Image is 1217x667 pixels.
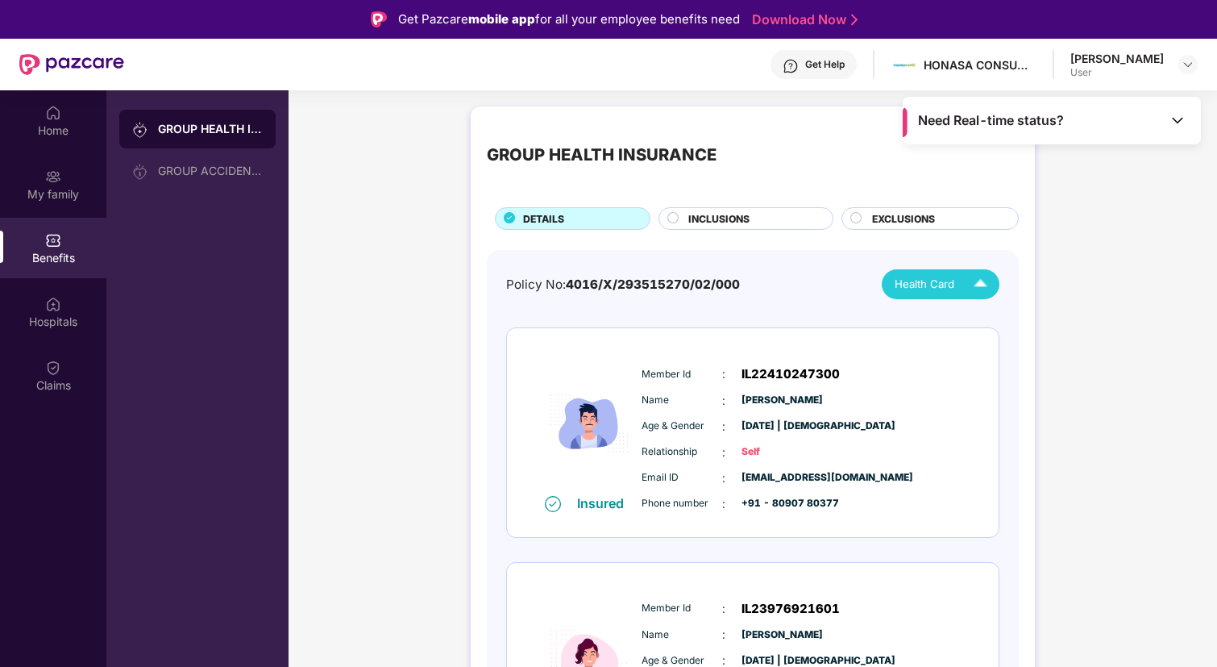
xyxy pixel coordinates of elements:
[893,53,916,77] img: Mamaearth%20Logo.jpg
[468,11,535,27] strong: mobile app
[722,600,725,618] span: :
[924,57,1036,73] div: HONASA CONSUMER LIMITED
[918,112,1064,129] span: Need Real-time status?
[45,232,61,248] img: svg+xml;base64,PHN2ZyBpZD0iQmVuZWZpdHMiIHhtbG5zPSJodHRwOi8vd3d3LnczLm9yZy8yMDAwL3N2ZyIgd2lkdGg9Ij...
[741,393,822,408] span: [PERSON_NAME]
[132,122,148,138] img: svg+xml;base64,PHN2ZyB3aWR0aD0iMjAiIGhlaWdodD0iMjAiIHZpZXdCb3g9IjAgMCAyMCAyMCIgZmlsbD0ibm9uZSIgeG...
[523,211,564,227] span: DETAILS
[741,419,822,434] span: [DATE] | [DEMOGRAPHIC_DATA]
[642,496,722,511] span: Phone number
[872,211,935,227] span: EXCLUSIONS
[642,470,722,486] span: Email ID
[966,270,995,298] img: Icuh8uwCUCF+XjCZyLQsAKiDCM9HiE6CMYmKQaPGkZKaA32CAAACiQcFBJY0IsAAAAASUVORK5CYII=
[642,601,722,616] span: Member Id
[1169,112,1186,128] img: Toggle Icon
[642,627,722,643] span: Name
[722,418,725,436] span: :
[895,276,954,293] span: Health Card
[752,11,853,28] a: Download Now
[371,11,387,27] img: Logo
[541,352,638,494] img: icon
[45,360,61,376] img: svg+xml;base64,PHN2ZyBpZD0iQ2xhaW0iIHhtbG5zPSJodHRwOi8vd3d3LnczLm9yZy8yMDAwL3N2ZyIgd2lkdGg9IjIwIi...
[45,296,61,312] img: svg+xml;base64,PHN2ZyBpZD0iSG9zcGl0YWxzIiB4bWxucz0iaHR0cDovL3d3dy53My5vcmcvMjAwMC9zdmciIHdpZHRoPS...
[545,496,561,512] img: svg+xml;base64,PHN2ZyB4bWxucz0iaHR0cDovL3d3dy53My5vcmcvMjAwMC9zdmciIHdpZHRoPSIxNiIgaGVpZ2h0PSIxNi...
[882,269,999,299] button: Health Card
[805,58,845,71] div: Get Help
[783,58,799,74] img: svg+xml;base64,PHN2ZyBpZD0iSGVscC0zMngzMiIgeG1sbnM9Imh0dHA6Ly93d3cudzMub3JnLzIwMDAvc3ZnIiB3aWR0aD...
[642,419,722,434] span: Age & Gender
[1070,51,1164,66] div: [PERSON_NAME]
[722,444,725,461] span: :
[722,495,725,513] span: :
[722,469,725,487] span: :
[506,275,740,294] div: Policy No:
[158,165,263,177] div: GROUP ACCIDENTAL INSURANCE
[741,496,822,511] span: +91 - 80907 80377
[158,121,263,137] div: GROUP HEALTH INSURANCE
[722,626,725,644] span: :
[132,164,148,180] img: svg+xml;base64,PHN2ZyB3aWR0aD0iMjAiIGhlaWdodD0iMjAiIHZpZXdCb3g9IjAgMCAyMCAyMCIgZmlsbD0ibm9uZSIgeG...
[45,105,61,121] img: svg+xml;base64,PHN2ZyBpZD0iSG9tZSIgeG1sbnM9Imh0dHA6Ly93d3cudzMub3JnLzIwMDAvc3ZnIiB3aWR0aD0iMjAiIG...
[642,367,722,382] span: Member Id
[566,277,740,292] span: 4016/X/293515270/02/000
[19,54,124,75] img: New Pazcare Logo
[741,599,840,619] span: IL23976921601
[722,392,725,410] span: :
[1182,58,1194,71] img: svg+xml;base64,PHN2ZyBpZD0iRHJvcGRvd24tMzJ4MzIiIHhtbG5zPSJodHRwOi8vd3d3LnczLm9yZy8yMDAwL3N2ZyIgd2...
[45,169,61,185] img: svg+xml;base64,PHN2ZyB3aWR0aD0iMjAiIGhlaWdodD0iMjAiIHZpZXdCb3g9IjAgMCAyMCAyMCIgZmlsbD0ibm9uZSIgeG...
[741,470,822,486] span: [EMAIL_ADDRESS][DOMAIN_NAME]
[741,627,822,643] span: [PERSON_NAME]
[741,365,840,384] span: IL22410247300
[722,365,725,383] span: :
[398,10,740,29] div: Get Pazcare for all your employee benefits need
[1070,66,1164,79] div: User
[642,393,722,408] span: Name
[577,495,633,511] div: Insured
[688,211,750,227] span: INCLUSIONS
[851,11,858,28] img: Stroke
[487,142,716,168] div: GROUP HEALTH INSURANCE
[741,444,822,460] span: Self
[642,444,722,460] span: Relationship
